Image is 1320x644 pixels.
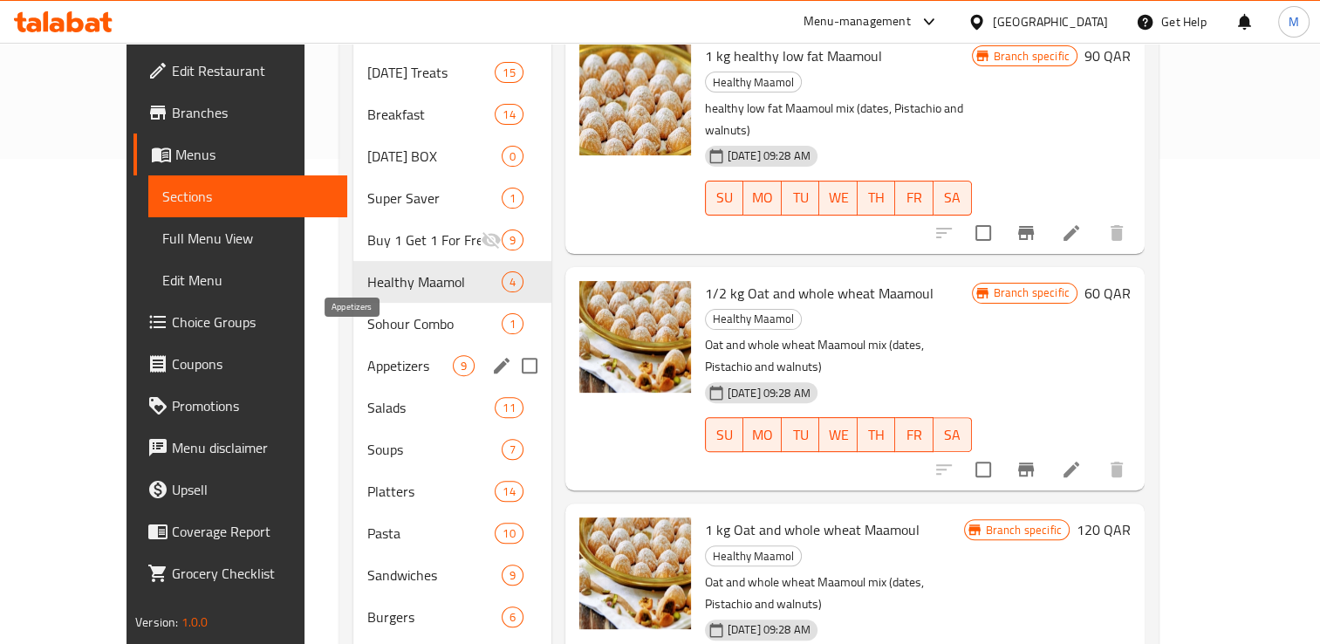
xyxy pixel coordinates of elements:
[367,146,502,167] div: Ramadan BOX
[743,181,782,216] button: MO
[705,43,882,69] span: 1 kg healthy low fat Maamoul
[1289,12,1299,31] span: M
[579,517,691,629] img: 1 kg Oat and whole wheat Maamoul
[804,11,911,32] div: Menu-management
[367,397,495,418] div: Salads
[133,427,347,469] a: Menu disclaimer
[367,188,502,209] span: Super Saver
[489,353,515,379] button: edit
[705,572,964,615] p: Oat and whole wheat Maamoul mix (dates, Pistachio and walnuts)
[453,355,475,376] div: items
[902,185,927,210] span: FR
[502,188,523,209] div: items
[987,284,1077,301] span: Branch specific
[865,422,889,448] span: TH
[495,523,523,544] div: items
[367,481,495,502] span: Platters
[743,417,782,452] button: MO
[367,565,502,586] span: Sandwiches
[819,417,858,452] button: WE
[162,186,333,207] span: Sections
[503,148,523,165] span: 0
[502,146,523,167] div: items
[495,397,523,418] div: items
[172,521,333,542] span: Coverage Report
[133,50,347,92] a: Edit Restaurant
[502,565,523,586] div: items
[133,469,347,510] a: Upsell
[172,353,333,374] span: Coupons
[367,606,502,627] span: Burgers
[1061,459,1082,480] a: Edit menu item
[502,230,523,250] div: items
[495,481,523,502] div: items
[705,417,743,452] button: SU
[503,232,523,249] span: 9
[133,385,347,427] a: Promotions
[721,621,817,638] span: [DATE] 09:28 AM
[162,270,333,291] span: Edit Menu
[940,422,965,448] span: SA
[503,442,523,458] span: 7
[367,230,481,250] span: Buy 1 Get 1 For Free
[496,483,522,500] span: 14
[172,312,333,332] span: Choice Groups
[353,428,551,470] div: Soups7
[367,523,495,544] span: Pasta
[172,479,333,500] span: Upsell
[934,417,972,452] button: SA
[503,609,523,626] span: 6
[353,93,551,135] div: Breakfast14
[705,517,920,543] span: 1 kg Oat and whole wheat Maamoul
[133,343,347,385] a: Coupons
[1061,223,1082,243] a: Edit menu item
[705,280,934,306] span: 1/2 kg Oat and whole wheat Maamoul
[706,546,801,566] span: Healthy Maamol
[819,181,858,216] button: WE
[175,144,333,165] span: Menus
[782,417,820,452] button: TU
[172,395,333,416] span: Promotions
[934,181,972,216] button: SA
[496,106,522,123] span: 14
[135,611,178,634] span: Version:
[1084,44,1131,68] h6: 90 QAR
[367,271,502,292] span: Healthy Maamol
[353,596,551,638] div: Burgers6
[172,563,333,584] span: Grocery Checklist
[454,358,474,374] span: 9
[993,12,1108,31] div: [GEOGRAPHIC_DATA]
[367,146,502,167] span: [DATE] BOX
[705,309,802,330] div: Healthy Maamol
[965,451,1002,488] span: Select to update
[353,387,551,428] div: Salads11
[1005,212,1047,254] button: Branch-specific-item
[172,60,333,81] span: Edit Restaurant
[148,217,347,259] a: Full Menu View
[902,422,927,448] span: FR
[705,98,972,141] p: healthy low fat Maamoul mix (dates, Pistachio and walnuts)
[367,355,453,376] span: Appetizers
[503,567,523,584] span: 9
[579,44,691,155] img: 1 kg healthy low fat Maamoul
[826,422,851,448] span: WE
[502,271,523,292] div: items
[496,65,522,81] span: 15
[858,181,896,216] button: TH
[858,417,896,452] button: TH
[502,606,523,627] div: items
[162,228,333,249] span: Full Menu View
[133,552,347,594] a: Grocery Checklist
[503,274,523,291] span: 4
[503,316,523,332] span: 1
[1005,449,1047,490] button: Branch-specific-item
[181,611,209,634] span: 1.0.0
[133,92,347,134] a: Branches
[367,313,502,334] div: Sohour Combo
[706,72,801,92] span: Healthy Maamol
[496,525,522,542] span: 10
